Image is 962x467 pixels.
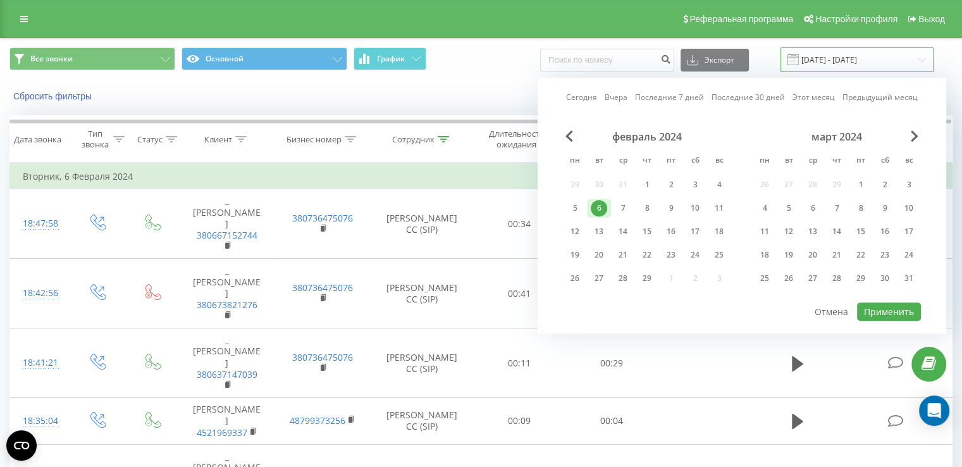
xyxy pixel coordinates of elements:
[659,175,683,194] div: пт 2 февр. 2024 г.
[801,199,825,218] div: ср 6 мар. 2024 г.
[873,222,897,241] div: сб 16 мар. 2024 г.
[753,222,777,241] div: пн 11 мар. 2024 г.
[474,328,565,398] td: 00:11
[615,200,631,216] div: 7
[753,269,777,288] div: пн 25 мар. 2024 г.
[663,200,679,216] div: 9
[292,351,353,363] a: 380736475076
[179,259,274,328] td: _ [PERSON_NAME]
[563,269,587,288] div: пн 26 февр. 2024 г.
[371,259,474,328] td: [PERSON_NAME] CC (SIP)
[873,175,897,194] div: сб 2 мар. 2024 г.
[901,247,917,263] div: 24
[711,223,727,240] div: 18
[23,281,56,306] div: 18:42:56
[825,269,849,288] div: чт 28 мар. 2024 г.
[827,152,846,171] abbr: четверг
[873,199,897,218] div: сб 9 мар. 2024 г.
[565,328,657,398] td: 00:29
[683,175,707,194] div: сб 3 февр. 2024 г.
[615,270,631,287] div: 28
[23,351,56,375] div: 18:41:21
[829,223,845,240] div: 14
[849,175,873,194] div: пт 1 мар. 2024 г.
[901,200,917,216] div: 10
[792,92,835,104] a: Этот месяц
[853,247,869,263] div: 22
[689,14,793,24] span: Реферальная программа
[137,134,163,145] div: Статус
[801,269,825,288] div: ср 27 мар. 2024 г.
[567,247,583,263] div: 19
[756,247,773,263] div: 18
[371,328,474,398] td: [PERSON_NAME] CC (SIP)
[587,246,611,265] div: вт 20 февр. 2024 г.
[663,223,679,240] div: 16
[611,222,635,241] div: ср 14 февр. 2024 г.
[897,199,921,218] div: вс 10 мар. 2024 г.
[753,130,921,143] div: март 2024
[711,200,727,216] div: 11
[23,211,56,236] div: 18:47:58
[801,222,825,241] div: ср 13 мар. 2024 г.
[639,247,655,263] div: 22
[9,90,98,102] button: Сбросить фильтры
[563,222,587,241] div: пн 12 февр. 2024 г.
[392,134,435,145] div: Сотрудник
[662,152,681,171] abbr: пятница
[873,269,897,288] div: сб 30 мар. 2024 г.
[849,222,873,241] div: пт 15 мар. 2024 г.
[801,246,825,265] div: ср 20 мар. 2024 г.
[290,414,345,427] a: 48799373256
[753,246,777,265] div: пн 18 мар. 2024 г.
[474,398,565,445] td: 00:09
[635,222,659,241] div: чт 15 февр. 2024 г.
[683,199,707,218] div: сб 10 февр. 2024 г.
[591,247,607,263] div: 20
[710,152,729,171] abbr: воскресенье
[292,212,353,224] a: 380736475076
[777,269,801,288] div: вт 26 мар. 2024 г.
[615,247,631,263] div: 21
[919,395,949,426] div: Open Intercom Messenger
[877,177,893,193] div: 2
[6,430,37,461] button: Open CMP widget
[80,128,109,150] div: Тип звонка
[635,92,704,104] a: Последние 7 дней
[23,409,56,433] div: 18:35:04
[711,177,727,193] div: 4
[566,92,597,104] a: Сегодня
[753,199,777,218] div: пн 4 мар. 2024 г.
[805,270,821,287] div: 27
[371,398,474,445] td: [PERSON_NAME] CC (SIP)
[825,222,849,241] div: чт 14 мар. 2024 г.
[805,200,821,216] div: 6
[897,175,921,194] div: вс 3 мар. 2024 г.
[635,246,659,265] div: чт 22 февр. 2024 г.
[849,269,873,288] div: пт 29 мар. 2024 г.
[849,199,873,218] div: пт 8 мар. 2024 г.
[474,259,565,328] td: 00:41
[825,246,849,265] div: чт 21 мар. 2024 г.
[683,222,707,241] div: сб 17 февр. 2024 г.
[687,177,703,193] div: 3
[292,282,353,294] a: 380736475076
[829,200,845,216] div: 7
[354,47,426,70] button: График
[849,246,873,265] div: пт 22 мар. 2024 г.
[780,223,797,240] div: 12
[179,328,274,398] td: _ [PERSON_NAME]
[287,134,342,145] div: Бизнес номер
[591,200,607,216] div: 6
[687,247,703,263] div: 24
[563,199,587,218] div: пн 5 февр. 2024 г.
[756,270,773,287] div: 25
[565,130,573,142] span: Previous Month
[605,92,627,104] a: Вчера
[204,134,232,145] div: Клиент
[857,302,921,321] button: Применить
[712,92,785,104] a: Последние 30 дней
[829,270,845,287] div: 28
[808,302,855,321] button: Отмена
[829,247,845,263] div: 21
